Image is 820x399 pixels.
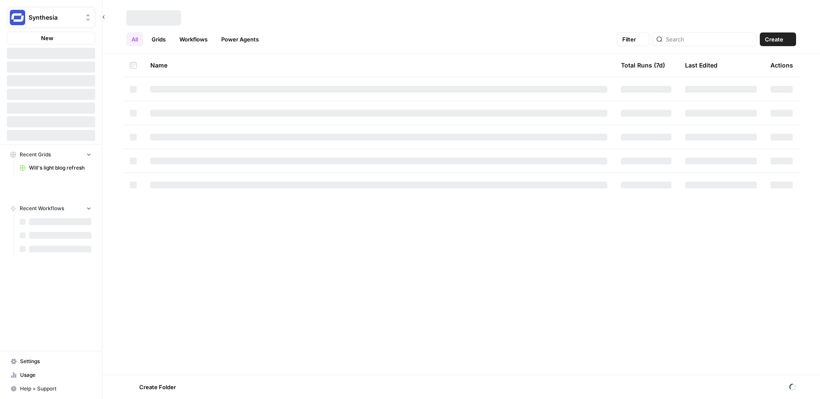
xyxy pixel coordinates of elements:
[126,380,181,394] button: Create Folder
[621,53,665,77] div: Total Runs (7d)
[7,382,95,396] button: Help + Support
[16,161,95,175] a: Will's light blog refresh
[20,371,91,379] span: Usage
[666,35,753,44] input: Search
[760,32,796,46] button: Create
[7,368,95,382] a: Usage
[765,35,783,44] span: Create
[20,151,51,158] span: Recent Grids
[7,148,95,161] button: Recent Grids
[174,32,213,46] a: Workflows
[216,32,264,46] a: Power Agents
[41,34,53,42] span: New
[7,355,95,368] a: Settings
[126,32,143,46] a: All
[29,164,91,172] span: Will's light blog refresh
[685,53,717,77] div: Last Edited
[617,32,649,46] button: Filter
[29,13,80,22] span: Synthesia
[146,32,171,46] a: Grids
[139,383,176,391] span: Create Folder
[20,385,91,393] span: Help + Support
[7,202,95,215] button: Recent Workflows
[770,53,793,77] div: Actions
[622,35,636,44] span: Filter
[20,358,91,365] span: Settings
[7,32,95,44] button: New
[150,53,607,77] div: Name
[10,10,25,25] img: Synthesia Logo
[7,7,95,28] button: Workspace: Synthesia
[20,205,64,212] span: Recent Workflows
